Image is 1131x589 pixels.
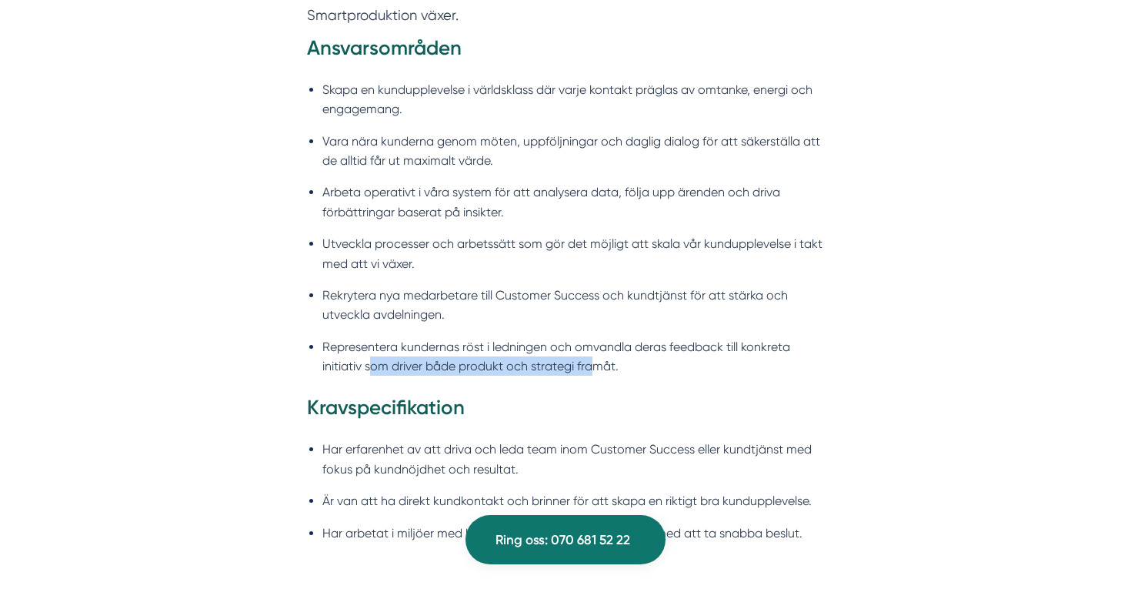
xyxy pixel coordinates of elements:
li: Har arbetat i miljöer med högt tempo och känner dig trygg med att ta snabba beslut. [322,524,824,543]
li: Rekrytera nya medarbetare till Customer Success och kundtjänst för att stärka och utveckla avdeln... [322,286,824,325]
li: Representera kundernas röst i ledningen och omvandla deras feedback till konkreta initiativ som d... [322,337,824,376]
li: Har erfarenhet av att driva och leda team inom Customer Success eller kundtjänst med fokus på kun... [322,440,824,479]
a: Ring oss: 070 681 52 22 [465,515,666,564]
span: Ring oss: 070 681 52 22 [495,530,630,551]
strong: Ansvarsområden [307,36,462,60]
li: Vara nära kunderna genom möten, uppföljningar och daglig dialog för att säkerställa att de alltid... [322,132,824,171]
li: Är van att ha direkt kundkontakt och brinner för att skapa en riktigt bra kundupplevelse. [322,491,824,510]
li: Arbeta operativt i våra system för att analysera data, följa upp ärenden och driva förbättringar ... [322,182,824,222]
li: Utveckla processer och arbetssätt som gör det möjligt att skala vår kundupplevelse i takt med att... [322,234,824,273]
h3: Kravspecifikation [307,394,824,430]
li: Skapa en kundupplevelse i världsklass där varje kontakt präglas av omtanke, energi och engagemang. [322,80,824,119]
